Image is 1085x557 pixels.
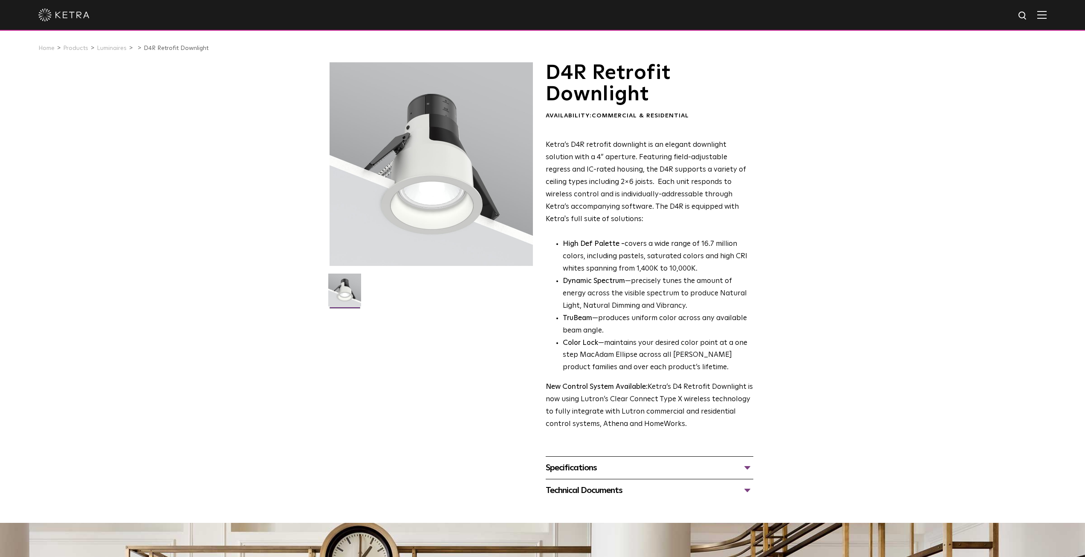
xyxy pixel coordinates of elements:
[563,339,598,347] strong: Color Lock
[592,113,689,119] span: Commercial & Residential
[563,277,625,285] strong: Dynamic Spectrum
[38,9,90,21] img: ketra-logo-2019-white
[563,238,753,275] p: covers a wide range of 16.7 million colors, including pastels, saturated colors and high CRI whit...
[144,45,208,51] a: D4R Retrofit Downlight
[563,240,625,248] strong: High Def Palette -
[38,45,55,51] a: Home
[546,112,753,120] div: Availability:
[563,275,753,312] li: —precisely tunes the amount of energy across the visible spectrum to produce Natural Light, Natur...
[63,45,88,51] a: Products
[546,383,648,391] strong: New Control System Available:
[563,315,592,322] strong: TruBeam
[546,381,753,431] p: Ketra’s D4 Retrofit Downlight is now using Lutron’s Clear Connect Type X wireless technology to f...
[328,274,361,313] img: D4R Retrofit Downlight
[563,337,753,374] li: —maintains your desired color point at a one step MacAdam Ellipse across all [PERSON_NAME] produc...
[546,461,753,475] div: Specifications
[546,62,753,105] h1: D4R Retrofit Downlight
[546,139,753,225] p: Ketra’s D4R retrofit downlight is an elegant downlight solution with a 4” aperture. Featuring fie...
[546,484,753,497] div: Technical Documents
[97,45,127,51] a: Luminaires
[1037,11,1047,19] img: Hamburger%20Nav.svg
[563,312,753,337] li: —produces uniform color across any available beam angle.
[1018,11,1028,21] img: search icon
